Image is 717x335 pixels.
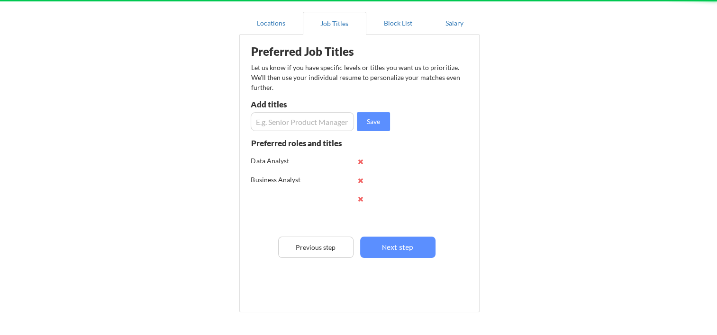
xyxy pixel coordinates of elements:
[278,237,354,258] button: Previous step
[239,12,303,35] button: Locations
[251,156,313,166] div: Data Analyst
[430,12,480,35] button: Salary
[251,139,354,147] div: Preferred roles and titles
[360,237,436,258] button: Next step
[303,12,366,35] button: Job Titles
[251,62,461,92] div: Let us know if you have specific levels or titles you want us to prioritize. We’ll then use your ...
[366,12,430,35] button: Block List
[251,46,371,57] div: Preferred Job Titles
[251,175,313,185] div: Business Analyst
[357,112,390,131] button: Save
[251,112,354,131] input: E.g. Senior Product Manager
[251,100,352,108] div: Add titles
